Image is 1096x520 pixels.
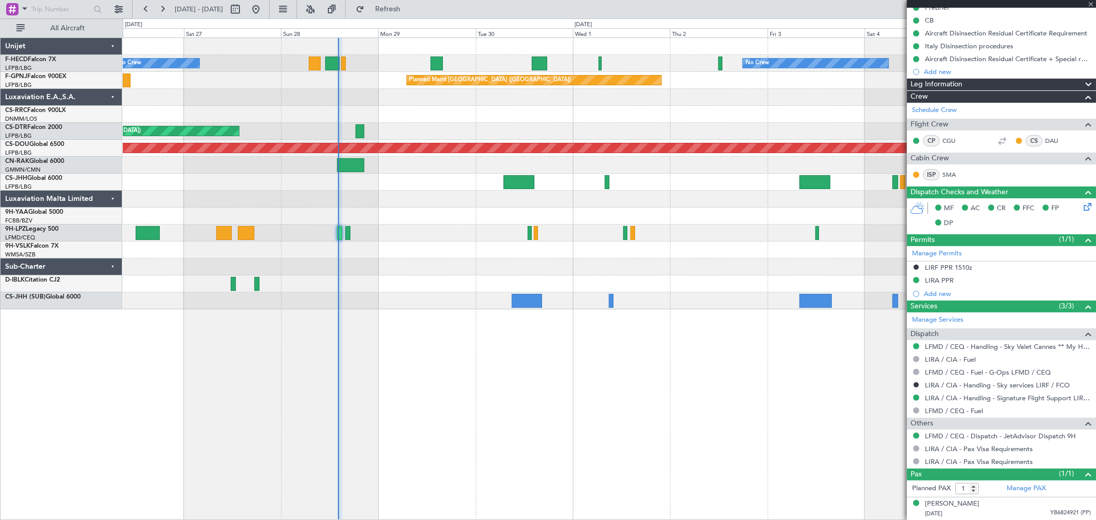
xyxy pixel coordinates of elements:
div: [DATE] [125,21,142,29]
a: LFMD / CEQ - Handling - Sky Valet Cannes ** My Handling**LFMD / CEQ [925,342,1091,351]
div: LIRF PPR 1510z [925,263,972,272]
span: Crew [911,91,928,103]
a: Schedule Crew [912,105,957,116]
a: SMA [942,170,965,179]
a: LIRA / CIA - Pax Visa Requirements [925,457,1033,466]
span: All Aircraft [27,25,108,32]
input: Trip Number [31,2,90,17]
a: GMMN/CMN [5,166,41,174]
div: CS [1026,135,1043,146]
a: F-HECDFalcon 7X [5,57,56,63]
span: Others [911,418,933,430]
span: (1/1) [1059,234,1074,245]
span: CS-RRC [5,107,27,114]
a: CS-JHH (SUB)Global 6000 [5,294,81,300]
span: Cabin Crew [911,153,949,164]
span: Dispatch [911,328,939,340]
a: LFPB/LBG [5,132,32,140]
span: YB6824921 (PP) [1050,509,1091,517]
div: Add new [924,289,1091,298]
a: Manage Permits [912,249,962,259]
span: (1/1) [1059,468,1074,479]
div: CB [925,16,934,25]
span: Services [911,301,937,312]
a: LFPB/LBG [5,183,32,191]
a: CS-RRCFalcon 900LX [5,107,66,114]
div: Italy Disinsection procedures [925,42,1013,50]
span: Flight Crew [911,119,949,131]
div: No Crew [118,55,141,71]
a: WMSA/SZB [5,251,35,258]
a: CGU [942,136,965,145]
button: All Aircraft [11,20,112,36]
span: Dispatch Checks and Weather [911,187,1008,198]
a: D-IBLKCitation CJ2 [5,277,60,283]
a: F-GPNJFalcon 900EX [5,73,66,80]
div: Add new [924,67,1091,76]
span: AC [971,203,980,214]
span: FP [1051,203,1059,214]
span: FFC [1023,203,1034,214]
span: Leg Information [911,79,962,90]
span: 9H-LPZ [5,226,26,232]
div: No Crew [746,55,769,71]
div: [DATE] [574,21,592,29]
span: CS-DOU [5,141,29,147]
label: Planned PAX [912,484,951,494]
div: Sat 4 [865,28,962,38]
div: Aircraft Disinsection Residual Certificate + Special request [925,54,1091,63]
span: CS-JHH [5,175,27,181]
div: Fri 3 [768,28,865,38]
span: CR [997,203,1006,214]
span: CN-RAK [5,158,29,164]
span: (3/3) [1059,301,1074,311]
div: [PERSON_NAME] [925,499,979,509]
a: CS-JHHGlobal 6000 [5,175,62,181]
span: MF [944,203,954,214]
span: Permits [911,234,935,246]
button: Refresh [351,1,413,17]
div: Planned Maint [GEOGRAPHIC_DATA] ([GEOGRAPHIC_DATA]) [410,72,571,88]
a: LFMD / CEQ - Fuel [925,406,983,415]
span: Pax [911,469,922,480]
span: CS-DTR [5,124,27,131]
span: Refresh [366,6,410,13]
a: LFPB/LBG [5,149,32,157]
a: LFPB/LBG [5,81,32,89]
span: CS-JHH (SUB) [5,294,46,300]
a: Manage PAX [1007,484,1046,494]
a: LFMD / CEQ - Dispatch - JetAdvisor Dispatch 9H [925,432,1076,440]
div: LIRA PPR [925,276,954,285]
a: CS-DOUGlobal 6500 [5,141,64,147]
span: D-IBLK [5,277,25,283]
a: LFMD/CEQ [5,234,35,242]
a: FCBB/BZV [5,217,32,225]
div: Fri 26 [86,28,183,38]
a: 9H-LPZLegacy 500 [5,226,59,232]
a: LFMD / CEQ - Fuel - G-Ops LFMD / CEQ [925,368,1051,377]
a: CN-RAKGlobal 6000 [5,158,64,164]
div: Thu 2 [670,28,767,38]
a: 9H-VSLKFalcon 7X [5,243,59,249]
span: 9H-YAA [5,209,28,215]
a: 9H-YAAGlobal 5000 [5,209,63,215]
div: Mon 29 [378,28,475,38]
span: F-HECD [5,57,28,63]
span: 9H-VSLK [5,243,30,249]
span: [DATE] - [DATE] [175,5,223,14]
div: Aircraft Disinsection Residual Certificate Requirement [925,29,1087,38]
a: CS-DTRFalcon 2000 [5,124,62,131]
span: [DATE] [925,510,942,517]
a: LFPB/LBG [5,64,32,72]
a: LIRA / CIA - Fuel [925,355,976,364]
a: LIRA / CIA - Pax Visa Requirements [925,444,1033,453]
div: CP [923,135,940,146]
a: LIRA / CIA - Handling - Signature Flight Support LIRA / CIA [925,394,1091,402]
div: Sun 28 [281,28,378,38]
div: Tue 30 [476,28,573,38]
a: Manage Services [912,315,963,325]
div: Wed 1 [573,28,670,38]
a: LIRA / CIA - Handling - Sky services LIRF / FCO [925,381,1070,389]
span: DP [944,218,953,229]
a: DAU [1045,136,1068,145]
